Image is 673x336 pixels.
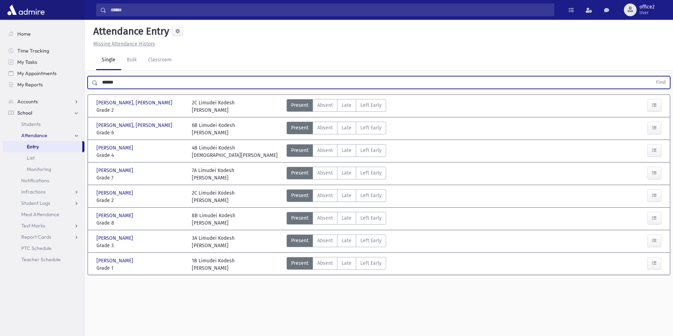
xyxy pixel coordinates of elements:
a: Attendance [3,130,84,141]
a: Test Marks [3,220,84,231]
span: Present [291,102,308,109]
span: Students [21,121,41,127]
span: Present [291,192,308,199]
a: Classroom [142,50,177,70]
span: Late [342,102,352,109]
span: Left Early [360,259,382,267]
span: Entry [27,143,39,150]
input: Search [106,4,554,16]
a: My Tasks [3,56,84,68]
a: Monitoring [3,164,84,175]
div: AttTypes [287,99,386,114]
span: Grade 3 [96,242,185,249]
span: Present [291,237,308,244]
span: [PERSON_NAME], [PERSON_NAME] [96,99,174,106]
span: School [17,110,32,116]
a: Infractions [3,186,84,197]
span: Left Early [360,237,382,244]
h5: Attendance Entry [90,25,169,37]
span: Accounts [17,98,38,105]
span: Left Early [360,102,382,109]
div: 7A Limudei Kodesh [PERSON_NAME] [192,167,234,182]
span: Notifications [21,177,49,184]
span: My Appointments [17,70,57,77]
div: 1B Limudei Kodesh [PERSON_NAME] [192,257,235,272]
a: Accounts [3,96,84,107]
span: Present [291,259,308,267]
a: Bulk [121,50,142,70]
span: Left Early [360,214,382,222]
span: My Tasks [17,59,37,65]
a: Notifications [3,175,84,186]
div: AttTypes [287,144,386,159]
span: Late [342,237,352,244]
span: PTC Schedule [21,245,52,251]
span: Teacher Schedule [21,256,61,263]
span: Left Early [360,192,382,199]
span: Absent [317,237,333,244]
span: Report Cards [21,234,51,240]
a: Report Cards [3,231,84,243]
a: My Reports [3,79,84,90]
a: School [3,107,84,118]
div: AttTypes [287,189,386,204]
span: Absent [317,169,333,177]
span: Grade 2 [96,197,185,204]
span: Present [291,214,308,222]
span: office2 [639,4,655,10]
span: [PERSON_NAME] [96,167,135,174]
span: Home [17,31,31,37]
span: Absent [317,214,333,222]
u: Missing Attendance History [93,41,155,47]
span: Absent [317,259,333,267]
span: Monitoring [27,166,51,172]
span: Infractions [21,189,46,195]
span: Late [342,147,352,154]
div: 2C Limudei Kodesh [PERSON_NAME] [192,189,235,204]
div: AttTypes [287,234,386,249]
span: Late [342,259,352,267]
span: My Reports [17,81,43,88]
a: List [3,152,84,164]
span: Grade 6 [96,129,185,136]
a: Missing Attendance History [90,41,155,47]
a: Single [96,50,121,70]
span: Attendance [21,132,47,139]
a: Time Tracking [3,45,84,56]
span: Late [342,192,352,199]
span: Left Early [360,147,382,154]
span: Late [342,124,352,132]
span: Absent [317,192,333,199]
span: [PERSON_NAME] [96,144,135,152]
span: [PERSON_NAME] [96,234,135,242]
div: 3A Limudei Kodesh [PERSON_NAME] [192,234,235,249]
span: Present [291,169,308,177]
span: Present [291,124,308,132]
span: Time Tracking [17,48,49,54]
div: AttTypes [287,212,386,227]
span: [PERSON_NAME] [96,189,135,197]
span: [PERSON_NAME], [PERSON_NAME] [96,122,174,129]
a: Student Logs [3,197,84,209]
div: 2C Limudei Kodesh [PERSON_NAME] [192,99,235,114]
span: Absent [317,102,333,109]
a: Entry [3,141,82,152]
a: PTC Schedule [3,243,84,254]
span: Test Marks [21,222,45,229]
div: 4B Limudei Kodesh [DEMOGRAPHIC_DATA][PERSON_NAME] [192,144,278,159]
span: Student Logs [21,200,50,206]
span: Grade 8 [96,219,185,227]
span: Meal Attendance [21,211,59,218]
span: Left Early [360,124,382,132]
div: AttTypes [287,167,386,182]
span: List [27,155,35,161]
span: Left Early [360,169,382,177]
span: User [639,10,655,16]
a: Meal Attendance [3,209,84,220]
a: Students [3,118,84,130]
span: Absent [317,147,333,154]
img: AdmirePro [6,3,46,17]
span: Late [342,214,352,222]
div: AttTypes [287,122,386,136]
a: Teacher Schedule [3,254,84,265]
